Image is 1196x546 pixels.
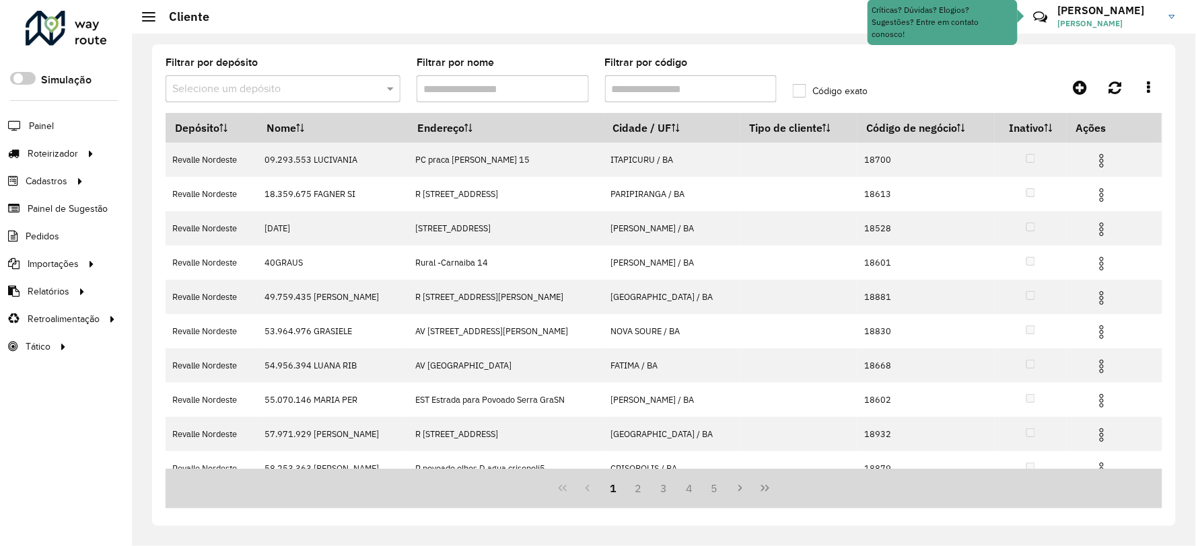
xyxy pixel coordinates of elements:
td: 18881 [857,280,995,314]
td: [GEOGRAPHIC_DATA] / BA [604,417,740,451]
td: 54.956.394 LUANA RIB [258,348,409,383]
td: R [STREET_ADDRESS] [408,177,604,211]
th: Depósito [166,114,258,143]
td: Rural -Carnaiba 14 [408,245,604,280]
td: Revalle Nordeste [166,280,258,314]
span: Painel [29,119,54,133]
span: Retroalimentação [28,312,100,326]
th: Nome [258,114,409,143]
span: Relatórios [28,284,69,299]
td: 55.070.146 MARIA PER [258,383,409,417]
td: R [STREET_ADDRESS] [408,417,604,451]
a: Contato Rápido [1026,3,1055,32]
button: 3 [652,475,677,501]
td: Revalle Nordeste [166,177,258,211]
td: NOVA SOURE / BA [604,314,740,348]
td: PARIPIRANGA / BA [604,177,740,211]
label: Simulação [41,72,92,88]
button: Next Page [728,475,753,501]
span: Painel de Sugestão [28,202,108,216]
span: Pedidos [26,229,59,243]
td: 18830 [857,314,995,348]
button: 1 [600,475,626,501]
td: PC praca [PERSON_NAME] 15 [408,143,604,177]
th: Código de negócio [857,114,995,143]
td: R povoado olhos D agua crisopoli5 [408,451,604,485]
td: [PERSON_NAME] / BA [604,383,740,417]
td: 18613 [857,177,995,211]
td: 49.759.435 [PERSON_NAME] [258,280,409,314]
th: Endereço [408,114,604,143]
td: AV [GEOGRAPHIC_DATA] [408,348,604,383]
label: Filtrar por nome [417,54,494,71]
td: 18601 [857,245,995,280]
th: Inativo [995,114,1067,143]
button: 4 [676,475,702,501]
td: CRISOPOLIS / BA [604,451,740,485]
td: EST Estrada para Povoado Serra GraSN [408,383,604,417]
td: ITAPICURU / BA [604,143,740,177]
td: [STREET_ADDRESS] [408,211,604,245]
td: 40GRAUS [258,245,409,280]
button: 2 [626,475,652,501]
th: Tipo de cliente [740,114,857,143]
td: Revalle Nordeste [166,383,258,417]
td: 57.971.929 [PERSON_NAME] [258,417,409,451]
td: 18700 [857,143,995,177]
span: Importações [28,257,79,271]
span: Cadastros [26,174,67,188]
label: Código exato [793,84,868,98]
h2: Cliente [155,9,209,24]
th: Cidade / UF [604,114,740,143]
span: Roteirizador [28,147,78,161]
td: 18.359.675 FAGNER SI [258,177,409,211]
td: [DATE] [258,211,409,245]
th: Ações [1067,114,1148,142]
td: [PERSON_NAME] / BA [604,211,740,245]
span: Tático [26,340,50,354]
td: Revalle Nordeste [166,314,258,348]
td: Revalle Nordeste [166,211,258,245]
td: FATIMA / BA [604,348,740,383]
td: 18528 [857,211,995,245]
td: 58.253.363 [PERSON_NAME] [258,451,409,485]
label: Filtrar por código [605,54,688,71]
td: 09.293.553 LUCIVANIA [258,143,409,177]
td: Revalle Nordeste [166,348,258,383]
td: Revalle Nordeste [166,245,258,280]
span: [PERSON_NAME] [1058,17,1159,30]
td: [PERSON_NAME] / BA [604,245,740,280]
td: [GEOGRAPHIC_DATA] / BA [604,280,740,314]
td: Revalle Nordeste [166,143,258,177]
td: Revalle Nordeste [166,451,258,485]
label: Filtrar por depósito [166,54,258,71]
button: 5 [702,475,728,501]
td: 18602 [857,383,995,417]
td: 18932 [857,417,995,451]
td: Revalle Nordeste [166,417,258,451]
button: Last Page [752,475,778,501]
td: 53.964.976 GRASIELE [258,314,409,348]
h3: [PERSON_NAME] [1058,4,1159,17]
td: 18668 [857,348,995,383]
td: R [STREET_ADDRESS][PERSON_NAME] [408,280,604,314]
td: 18879 [857,451,995,485]
td: AV [STREET_ADDRESS][PERSON_NAME] [408,314,604,348]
